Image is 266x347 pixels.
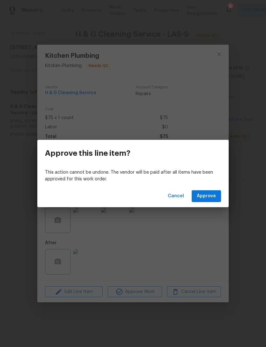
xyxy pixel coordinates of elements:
button: Cancel [165,190,187,202]
button: Approve [192,190,221,202]
h3: Approve this line item? [45,149,130,158]
span: Cancel [168,192,184,200]
span: Approve [197,192,216,200]
p: This action cannot be undone. The vendor will be paid after all items have been approved for this... [45,169,221,183]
